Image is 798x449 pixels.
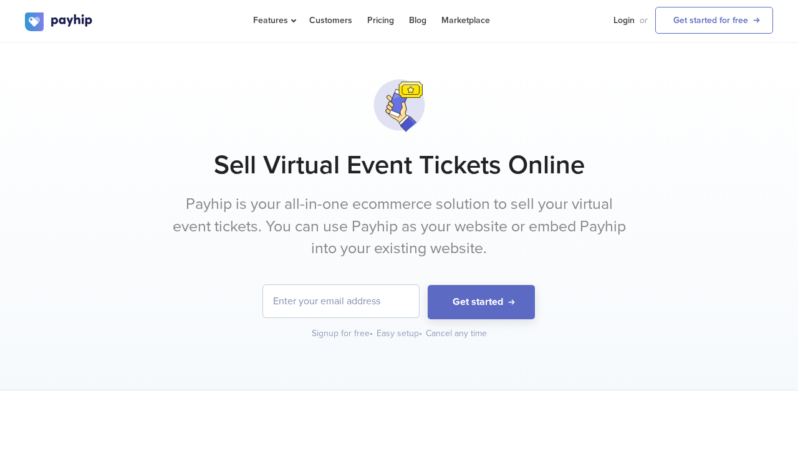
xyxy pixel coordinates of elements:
div: Cancel any time [426,327,487,340]
div: Easy setup [377,327,423,340]
a: Get started for free [655,7,773,34]
img: logo.svg [25,12,94,31]
img: svg+xml;utf8,%3Csvg%20viewBox%3D%220%200%20100%20100%22%20xmlns%3D%22http%3A%2F%2Fwww.w3.org%2F20... [368,74,431,137]
span: • [419,328,422,339]
span: • [370,328,373,339]
p: Payhip is your all-in-one ecommerce solution to sell your virtual event tickets. You can use Payh... [165,193,633,260]
div: Signup for free [312,327,374,340]
span: Features [253,15,294,26]
h1: Sell Virtual Event Tickets Online [25,150,773,181]
input: Enter your email address [263,285,419,317]
button: Get started [428,285,535,319]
